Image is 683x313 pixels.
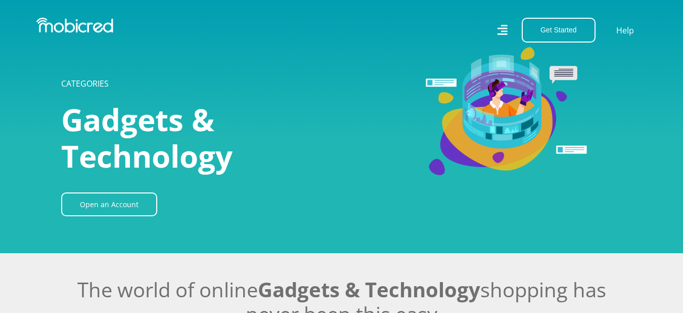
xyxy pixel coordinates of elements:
a: CATEGORIES [61,78,109,89]
button: Get Started [522,18,596,43]
a: Open an Account [61,192,157,216]
img: Mobicred [36,18,113,33]
a: Help [616,24,634,37]
span: Gadgets & Technology [61,99,233,177]
img: Gadgets & Technology [301,43,622,181]
span: Gadgets & Technology [258,276,480,303]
